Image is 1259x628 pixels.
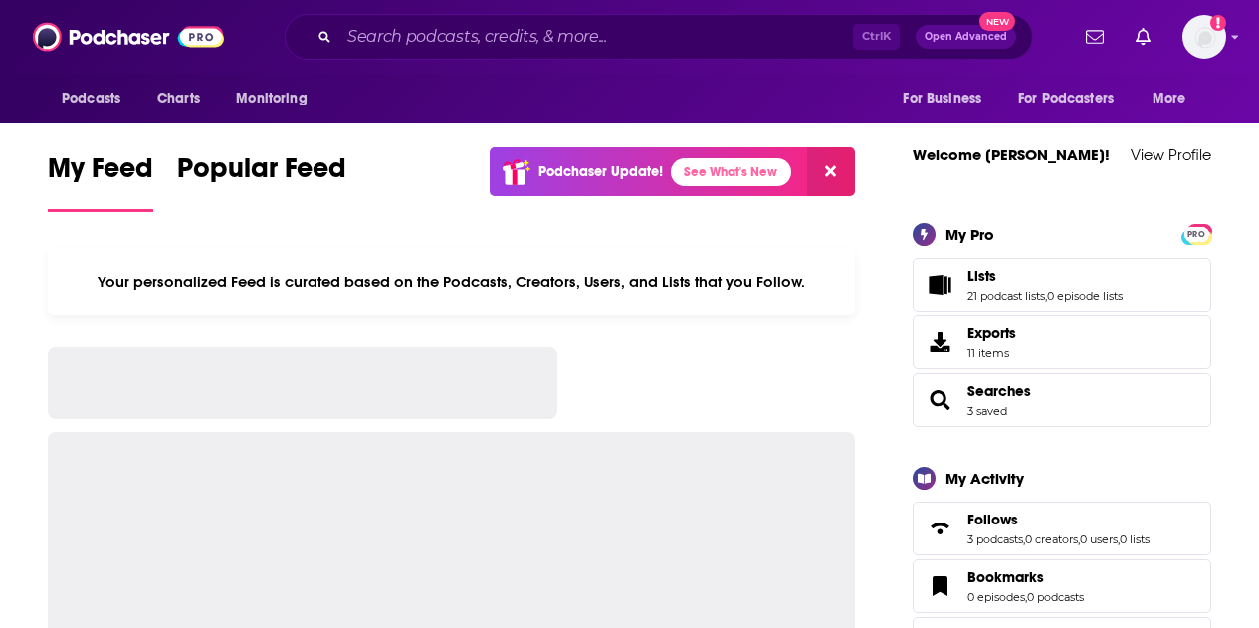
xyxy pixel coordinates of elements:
div: My Pro [945,225,994,244]
a: Show notifications dropdown [1078,20,1112,54]
a: Bookmarks [967,568,1084,586]
button: Open AdvancedNew [916,25,1016,49]
a: 0 episode lists [1047,289,1123,303]
span: , [1078,532,1080,546]
span: More [1153,85,1186,112]
span: Follows [967,511,1018,528]
a: 3 podcasts [967,532,1023,546]
span: Exports [967,324,1016,342]
a: 0 creators [1025,532,1078,546]
a: Lists [920,271,959,299]
a: Searches [920,386,959,414]
div: Your personalized Feed is curated based on the Podcasts, Creators, Users, and Lists that you Follow. [48,248,855,315]
a: 0 lists [1120,532,1150,546]
input: Search podcasts, credits, & more... [339,21,853,53]
a: Exports [913,315,1211,369]
span: For Business [903,85,981,112]
span: , [1118,532,1120,546]
button: open menu [1139,80,1211,117]
a: Charts [144,80,212,117]
span: Popular Feed [177,151,346,197]
a: Lists [967,267,1123,285]
img: Podchaser - Follow, Share and Rate Podcasts [33,18,224,56]
a: 0 episodes [967,590,1025,604]
span: Exports [920,328,959,356]
span: Monitoring [236,85,307,112]
span: Bookmarks [913,559,1211,613]
p: Podchaser Update! [538,163,663,180]
div: My Activity [945,469,1024,488]
span: Searches [913,373,1211,427]
a: View Profile [1131,145,1211,164]
span: , [1023,532,1025,546]
img: User Profile [1182,15,1226,59]
a: See What's New [671,158,791,186]
span: Lists [967,267,996,285]
span: Charts [157,85,200,112]
a: PRO [1184,225,1208,240]
span: For Podcasters [1018,85,1114,112]
span: PRO [1184,227,1208,242]
a: 3 saved [967,404,1007,418]
a: My Feed [48,151,153,212]
span: Open Advanced [925,32,1007,42]
span: , [1025,590,1027,604]
a: Searches [967,382,1031,400]
div: Search podcasts, credits, & more... [285,14,1033,60]
a: Bookmarks [920,572,959,600]
span: Lists [913,258,1211,312]
span: Podcasts [62,85,120,112]
span: Bookmarks [967,568,1044,586]
span: My Feed [48,151,153,197]
span: 11 items [967,346,1016,360]
a: Follows [967,511,1150,528]
svg: Add a profile image [1210,15,1226,31]
a: 0 podcasts [1027,590,1084,604]
span: , [1045,289,1047,303]
a: Follows [920,515,959,542]
a: 0 users [1080,532,1118,546]
button: open menu [889,80,1006,117]
a: Welcome [PERSON_NAME]! [913,145,1110,164]
span: New [979,12,1015,31]
span: Logged in as megcassidy [1182,15,1226,59]
button: open menu [222,80,332,117]
button: Show profile menu [1182,15,1226,59]
a: Popular Feed [177,151,346,212]
span: Ctrl K [853,24,900,50]
a: 21 podcast lists [967,289,1045,303]
button: open menu [48,80,146,117]
button: open menu [1005,80,1143,117]
span: Follows [913,502,1211,555]
a: Show notifications dropdown [1128,20,1158,54]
